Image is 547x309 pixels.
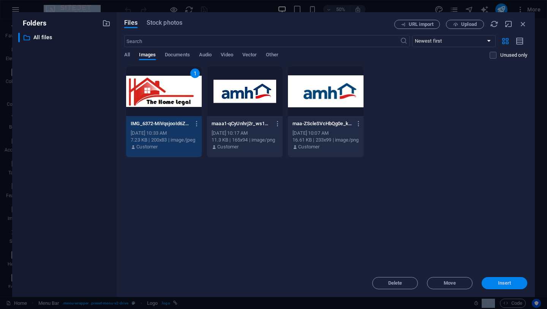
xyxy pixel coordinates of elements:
p: Customer [298,143,319,150]
i: Create new folder [102,19,111,27]
span: Vector [242,50,257,61]
div: 1 [190,68,200,78]
p: Customer [217,143,239,150]
a: Skip to main content [3,3,54,10]
p: Customer [136,143,158,150]
span: Insert [498,281,511,285]
div: ​ [18,33,20,42]
div: Drop content here [12,200,381,254]
div: 7.23 KB | 200x83 | image/jpeg [131,137,197,143]
span: Audio [199,50,212,61]
div: [DATE] 10:33 AM [131,130,197,137]
div: 16.61 KB | 233x99 | image/png [292,137,359,143]
input: Search [124,35,400,47]
div: [DATE] 10:17 AM [212,130,278,137]
span: Other [266,50,278,61]
span: Delete [388,281,402,285]
i: Close [519,20,527,28]
span: Move [444,281,456,285]
span: URL import [409,22,433,27]
div: 11.3 KB | 165x94 | image/png [212,137,278,143]
button: Move [427,277,473,289]
i: Reload [490,20,498,28]
p: All files [33,33,96,42]
button: Delete [372,277,418,289]
p: Folders [18,18,46,28]
span: Stock photos [147,18,182,27]
p: maa-ZScleSVcHbQg0e_kDOkqZA.png [292,120,352,127]
div: [DATE] 10:07 AM [292,130,359,137]
p: Displays only files that are not in use on the website. Files added during this session can still... [500,52,527,59]
button: Insert [482,277,527,289]
span: Paste clipboard [196,233,238,244]
span: Upload [461,22,477,27]
span: All [124,50,130,61]
span: Video [221,50,233,61]
span: Images [139,50,156,61]
button: Upload [446,20,484,29]
button: URL import [394,20,440,29]
p: maaa1-qCyUnhrj2r_ws1Dm7cSRYw.png [212,120,271,127]
span: Documents [165,50,190,61]
span: Add elements [156,233,193,244]
i: Minimize [504,20,513,28]
span: Files [124,18,138,27]
p: IMG_6372-MiVqsjooId6Z1AFregLfTw.PNG [131,120,190,127]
